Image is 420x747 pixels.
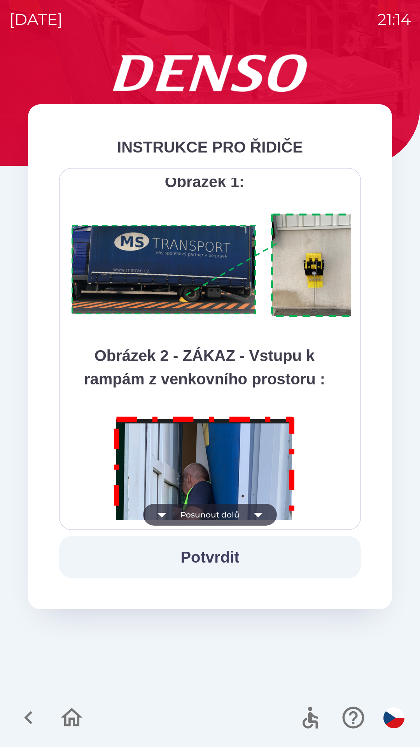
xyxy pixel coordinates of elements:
img: M8MNayrTL6gAAAABJRU5ErkJggg== [105,406,304,692]
img: A1ym8hFSA0ukAAAAAElFTkSuQmCC [69,209,371,322]
p: 21:14 [378,8,411,31]
div: INSTRUKCE PRO ŘIDIČE [59,135,361,159]
button: Posunout dolů [143,504,277,526]
strong: Obrázek 2 - ZÁKAZ - Vstupu k rampám z venkovního prostoru : [84,347,325,388]
p: [DATE] [9,8,63,31]
strong: Obrázek 1: [165,173,245,190]
img: Logo [28,54,392,92]
button: Potvrdit [59,536,361,578]
img: cs flag [383,707,404,728]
